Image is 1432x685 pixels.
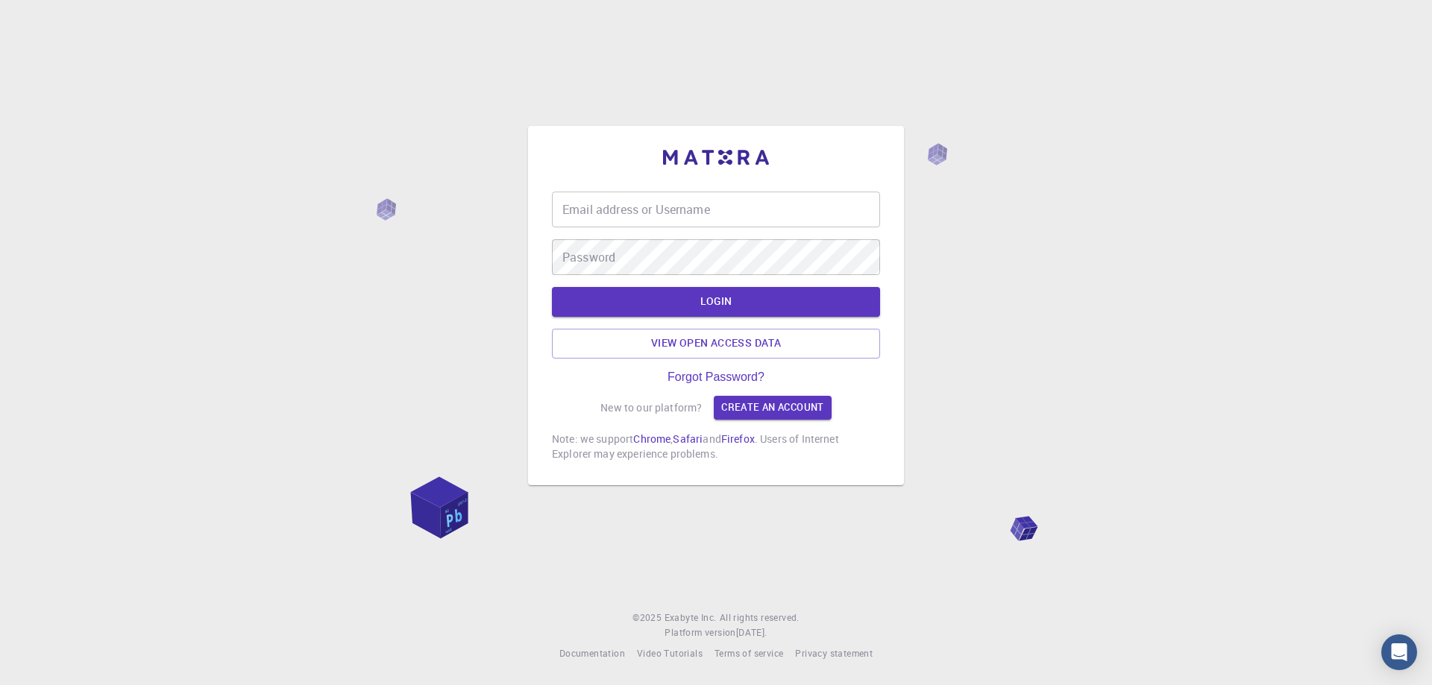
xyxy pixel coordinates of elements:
[633,432,671,446] a: Chrome
[720,610,800,625] span: All rights reserved.
[1381,634,1417,670] div: Open Intercom Messenger
[559,647,625,659] span: Documentation
[665,611,717,623] span: Exabyte Inc.
[632,610,664,625] span: © 2025
[668,370,764,384] a: Forgot Password?
[673,432,703,446] a: Safari
[665,610,717,625] a: Exabyte Inc.
[736,626,767,638] span: [DATE] .
[714,396,831,420] a: Create an account
[552,432,880,461] p: Note: we support , and . Users of Internet Explorer may experience problems.
[637,647,703,659] span: Video Tutorials
[721,432,755,446] a: Firefox
[715,646,783,661] a: Terms of service
[736,625,767,640] a: [DATE].
[637,646,703,661] a: Video Tutorials
[559,646,625,661] a: Documentation
[795,646,873,661] a: Privacy statement
[795,647,873,659] span: Privacy statement
[715,647,783,659] span: Terms of service
[552,287,880,317] button: LOGIN
[665,625,735,640] span: Platform version
[600,400,702,415] p: New to our platform?
[552,329,880,359] a: View open access data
